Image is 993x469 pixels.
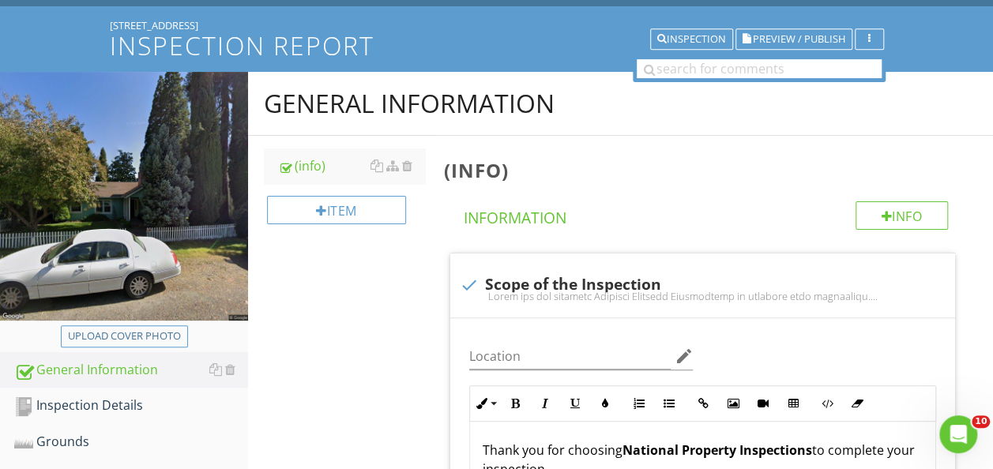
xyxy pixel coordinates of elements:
[812,388,842,418] button: Code View
[718,388,748,418] button: Insert Image (Ctrl+P)
[469,343,671,370] input: Location
[753,34,845,44] span: Preview / Publish
[939,415,977,453] iframe: Intercom live chat
[688,388,718,418] button: Insert Link (Ctrl+K)
[842,388,872,418] button: Clear Formatting
[470,388,500,418] button: Inline Style
[623,441,812,459] strong: National Property Inspections
[267,196,406,224] div: Item
[278,156,425,175] div: (info)
[110,32,884,59] h1: Inspection Report
[637,59,882,78] input: search for comments
[654,388,684,418] button: Unordered List
[464,201,948,228] h4: Information
[14,432,248,452] div: Grounds
[590,388,620,418] button: Colors
[650,28,733,51] button: Inspection
[61,325,188,347] button: Upload cover photo
[264,88,555,119] div: General Information
[14,396,248,416] div: Inspection Details
[735,31,852,45] a: Preview / Publish
[748,388,778,418] button: Insert Video
[444,159,968,181] h3: (info)
[657,34,726,45] div: Inspection
[68,328,181,344] div: Upload cover photo
[735,28,852,51] button: Preview / Publish
[856,201,949,230] div: Info
[500,388,530,418] button: Bold (Ctrl+B)
[624,388,654,418] button: Ordered List
[530,388,560,418] button: Italic (Ctrl+I)
[560,388,590,418] button: Underline (Ctrl+U)
[110,19,884,32] div: [STREET_ADDRESS]
[778,388,808,418] button: Insert Table
[460,290,946,302] div: Lorem ips dol sitametc Adipisci Elitsedd Eiusmodtemp in utlabore etdo magnaaliqu.En adminimve qui...
[972,415,990,428] span: 10
[14,360,248,381] div: General Information
[674,347,693,366] i: edit
[650,31,733,45] a: Inspection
